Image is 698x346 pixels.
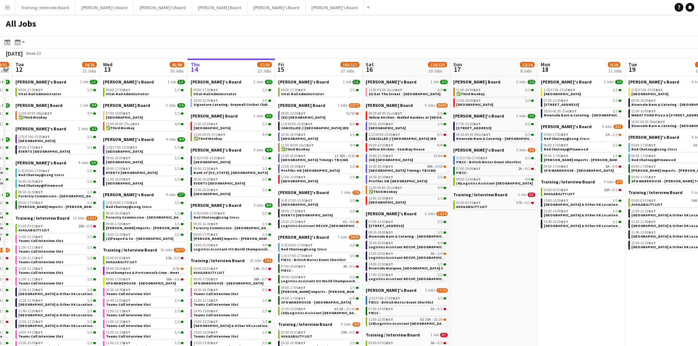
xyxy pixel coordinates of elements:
[24,51,43,56] span: Week 33
[134,0,192,15] button: [PERSON_NAME]'s Board
[75,0,134,15] button: [PERSON_NAME]'s Board
[15,0,75,15] button: Training / Interview Board
[192,0,247,15] button: [PERSON_NAME] Board
[6,50,23,57] div: [DATE]
[247,0,306,15] button: [PERSON_NAME]'s Board
[306,0,364,15] button: [PERSON_NAME]'s Board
